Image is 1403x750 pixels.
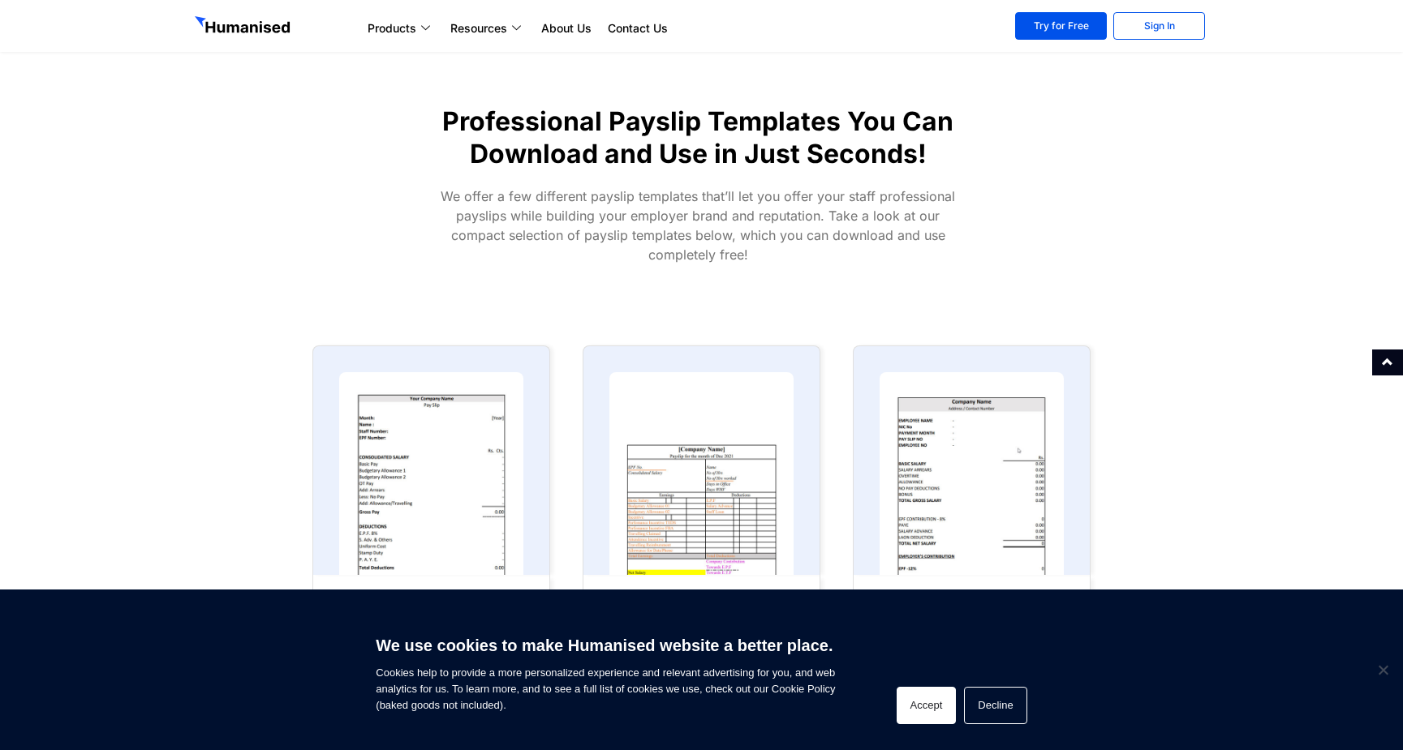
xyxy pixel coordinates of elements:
[1015,12,1107,40] a: Try for Free
[376,634,835,657] h6: We use cookies to make Humanised website a better place.
[880,372,1064,575] img: payslip template
[339,372,523,575] img: payslip template
[1113,12,1205,40] a: Sign In
[1375,662,1391,678] span: Decline
[195,16,294,37] img: GetHumanised Logo
[412,105,983,170] h1: Professional Payslip Templates You Can Download and Use in Just Seconds!
[897,687,957,724] button: Accept
[533,19,600,38] a: About Us
[609,372,794,575] img: payslip template
[600,19,676,38] a: Contact Us
[376,626,835,714] span: Cookies help to provide a more personalized experience and relevant advertising for you, and web ...
[430,186,966,264] p: We offer a few different payslip templates that’ll let you offer your staff professional payslips...
[964,687,1026,724] button: Decline
[442,19,533,38] a: Resources
[359,19,442,38] a: Products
